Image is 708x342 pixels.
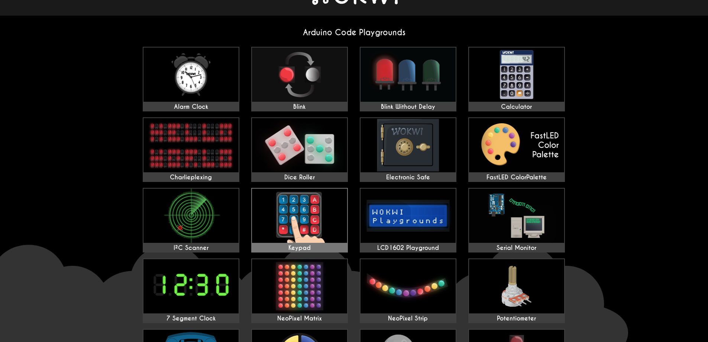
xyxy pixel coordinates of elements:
[143,315,239,322] div: 7 Segment Clock
[361,48,456,102] img: Blink Without Delay
[251,117,348,182] a: Dice Roller
[361,174,456,181] div: Electronic Safe
[361,189,456,243] img: LCD1602 Playground
[251,258,348,323] a: NeoPixel Matrix
[469,118,564,172] img: FastLED ColorPalette
[360,258,456,323] a: NeoPixel Strip
[143,258,239,323] a: 7 Segment Clock
[252,103,347,111] div: Blink
[469,174,564,181] div: FastLED ColorPalette
[360,188,456,253] a: LCD1602 Playground
[468,188,565,253] a: Serial Monitor
[143,189,239,243] img: I²C Scanner
[468,258,565,323] a: Potentiometer
[469,259,564,313] img: Potentiometer
[252,315,347,322] div: NeoPixel Matrix
[252,189,347,243] img: Keypad
[361,244,456,252] div: LCD1602 Playground
[143,117,239,182] a: Charlieplexing
[143,48,239,102] img: Alarm Clock
[361,118,456,172] img: Electronic Safe
[251,188,348,253] a: Keypad
[143,118,239,172] img: Charlieplexing
[251,47,348,111] a: Blink
[143,103,239,111] div: Alarm Clock
[469,48,564,102] img: Calculator
[361,259,456,313] img: NeoPixel Strip
[469,244,564,252] div: Serial Monitor
[252,48,347,102] img: Blink
[252,244,347,252] div: Keypad
[468,117,565,182] a: FastLED ColorPalette
[143,244,239,252] div: I²C Scanner
[143,188,239,253] a: I²C Scanner
[361,103,456,111] div: Blink Without Delay
[252,259,347,313] img: NeoPixel Matrix
[252,118,347,172] img: Dice Roller
[252,174,347,181] div: Dice Roller
[143,47,239,111] a: Alarm Clock
[143,259,239,313] img: 7 Segment Clock
[143,174,239,181] div: Charlieplexing
[360,117,456,182] a: Electronic Safe
[361,315,456,322] div: NeoPixel Strip
[360,47,456,111] a: Blink Without Delay
[137,27,572,38] h2: Arduino Code Playgrounds
[469,315,564,322] div: Potentiometer
[468,47,565,111] a: Calculator
[469,189,564,243] img: Serial Monitor
[469,103,564,111] div: Calculator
